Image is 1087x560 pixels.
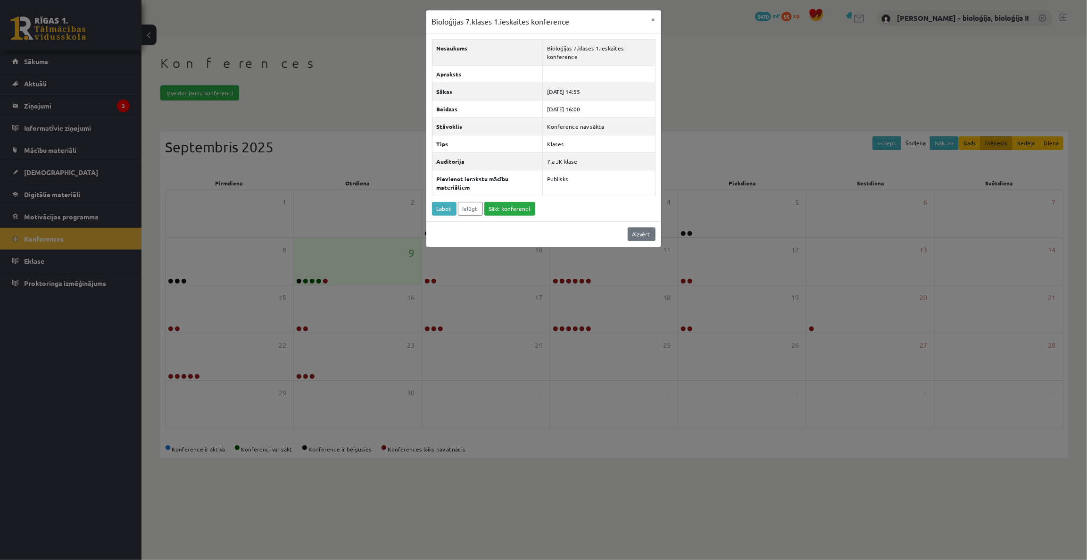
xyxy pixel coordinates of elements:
[432,202,456,216] a: Labot
[543,39,655,65] td: Bioloģijas 7.klases 1.ieskaites konference
[543,152,655,170] td: 7.a JK klase
[458,202,483,216] a: Ielūgt
[432,83,543,100] th: Sākas
[543,135,655,152] td: Klases
[543,100,655,117] td: [DATE] 16:00
[432,16,570,27] h3: Bioloģijas 7.klases 1.ieskaites konference
[432,65,543,83] th: Apraksts
[646,10,661,28] button: ×
[432,100,543,117] th: Beidzas
[543,117,655,135] td: Konference nav sākta
[543,83,655,100] td: [DATE] 14:55
[432,152,543,170] th: Auditorija
[432,135,543,152] th: Tips
[628,227,656,241] a: Aizvērt
[543,170,655,196] td: Publisks
[432,117,543,135] th: Stāvoklis
[432,39,543,65] th: Nosaukums
[484,202,535,216] a: Sākt konferenci
[432,170,543,196] th: Pievienot ierakstu mācību materiāliem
